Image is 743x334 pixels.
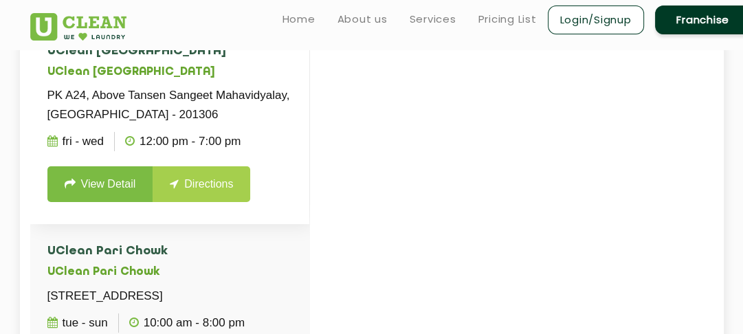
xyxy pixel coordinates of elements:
h5: UClean Pari Chowk [47,266,256,279]
h4: UClean [GEOGRAPHIC_DATA] [47,45,292,58]
p: 10:00 AM - 8:00 PM [129,313,245,333]
a: About us [337,11,388,27]
a: Home [282,11,315,27]
img: UClean Laundry and Dry Cleaning [30,13,127,41]
p: PK A24, Above Tansen Sangeet Mahavidyalay, [GEOGRAPHIC_DATA] - 201306 [47,86,292,124]
a: Services [410,11,456,27]
a: Directions [153,166,250,202]
p: [STREET_ADDRESS] [47,287,256,306]
h5: UClean [GEOGRAPHIC_DATA] [47,66,292,79]
h4: UClean Pari Chowk [47,245,256,258]
a: Login/Signup [548,5,644,34]
a: View Detail [47,166,153,202]
a: Pricing List [478,11,537,27]
p: 12:00 PM - 7:00 PM [125,132,241,151]
p: Tue - Sun [47,313,108,333]
p: Fri - Wed [47,132,104,151]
